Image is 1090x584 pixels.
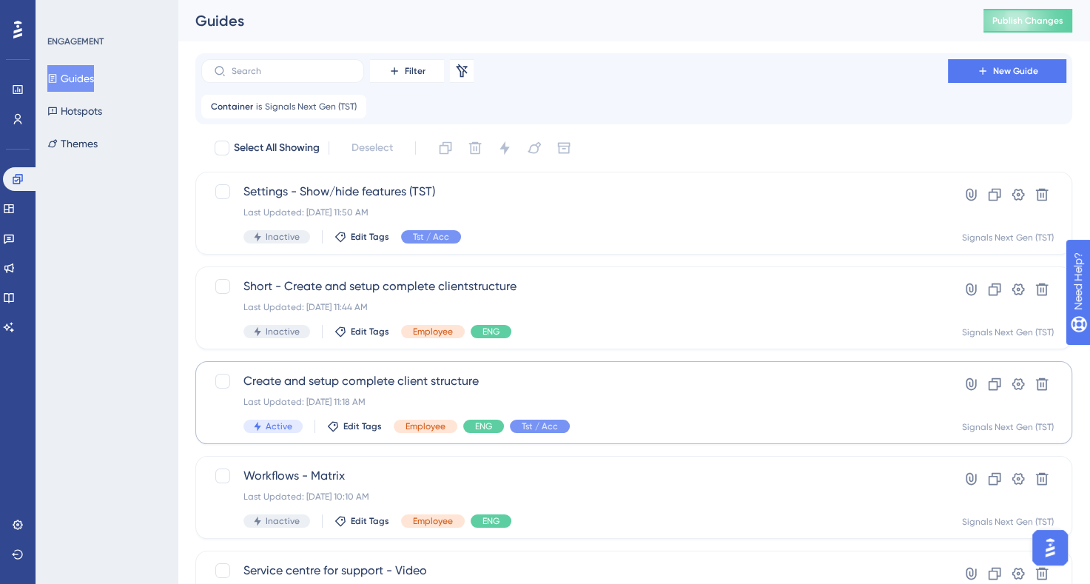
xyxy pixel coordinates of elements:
div: Signals Next Gen (TST) [962,326,1054,338]
button: Edit Tags [327,420,382,432]
span: ENG [482,515,499,527]
span: Edit Tags [351,326,389,338]
span: Service centre for support - Video [243,562,906,580]
div: Last Updated: [DATE] 11:18 AM [243,396,906,408]
button: Publish Changes [983,9,1072,33]
div: Last Updated: [DATE] 11:50 AM [243,207,906,218]
div: Guides [195,10,946,31]
span: Container [211,101,253,113]
button: Filter [370,59,444,83]
input: Search [232,66,351,76]
span: Employee [413,515,453,527]
button: Edit Tags [334,231,389,243]
div: Last Updated: [DATE] 10:10 AM [243,491,906,503]
span: Create and setup complete client structure [243,372,906,390]
button: Hotspots [47,98,102,124]
button: Deselect [338,135,406,161]
button: Themes [47,130,98,157]
span: Inactive [266,515,300,527]
span: Inactive [266,231,300,243]
span: Short - Create and setup complete clientstructure [243,278,906,295]
span: Tst / Acc [413,231,449,243]
span: Select All Showing [234,139,320,157]
span: Workflows - Matrix [243,467,906,485]
span: Employee [406,420,445,432]
button: New Guide [948,59,1066,83]
button: Edit Tags [334,515,389,527]
span: Employee [413,326,453,338]
div: Last Updated: [DATE] 11:44 AM [243,301,906,313]
span: Need Help? [35,4,92,21]
span: Filter [405,65,425,77]
span: Settings - Show/hide features (TST) [243,183,906,201]
iframe: UserGuiding AI Assistant Launcher [1028,526,1072,570]
span: ENG [475,420,492,432]
span: is [256,101,262,113]
button: Edit Tags [334,326,389,338]
span: Active [266,420,292,432]
div: ENGAGEMENT [47,36,104,47]
span: Inactive [266,326,300,338]
span: Edit Tags [351,231,389,243]
div: Signals Next Gen (TST) [962,232,1054,244]
span: Edit Tags [343,420,382,432]
span: Signals Next Gen (TST) [265,101,357,113]
div: Signals Next Gen (TST) [962,516,1054,528]
span: New Guide [993,65,1038,77]
div: Signals Next Gen (TST) [962,421,1054,433]
button: Guides [47,65,94,92]
span: Tst / Acc [522,420,558,432]
span: Edit Tags [351,515,389,527]
span: Publish Changes [992,15,1063,27]
span: ENG [482,326,499,338]
span: Deselect [351,139,393,157]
